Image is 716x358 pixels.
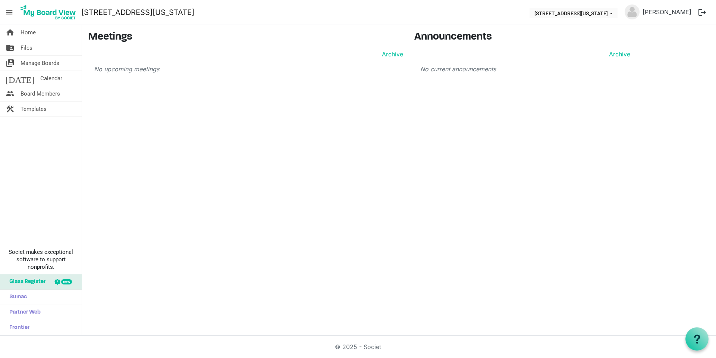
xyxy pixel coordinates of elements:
span: Manage Boards [21,56,59,71]
div: new [61,279,72,284]
h3: Announcements [414,31,636,44]
h3: Meetings [88,31,403,44]
span: Files [21,40,32,55]
p: No upcoming meetings [94,65,403,74]
span: Societ makes exceptional software to support nonprofits. [3,248,78,271]
a: Archive [379,50,403,59]
span: Frontier [6,320,29,335]
img: My Board View Logo [18,3,78,22]
span: people [6,86,15,101]
a: [STREET_ADDRESS][US_STATE] [81,5,194,20]
a: [PERSON_NAME] [640,4,694,19]
span: Glass Register [6,274,45,289]
button: 216 E Washington Blvd dropdownbutton [530,8,618,18]
span: Calendar [40,71,62,86]
span: Sumac [6,290,27,305]
span: Partner Web [6,305,41,320]
button: logout [694,4,710,20]
span: switch_account [6,56,15,71]
a: My Board View Logo [18,3,81,22]
span: [DATE] [6,71,34,86]
span: home [6,25,15,40]
span: Home [21,25,36,40]
img: no-profile-picture.svg [625,4,640,19]
span: folder_shared [6,40,15,55]
p: No current announcements [420,65,630,74]
span: Templates [21,102,47,116]
span: construction [6,102,15,116]
span: menu [2,5,16,19]
a: Archive [606,50,630,59]
a: © 2025 - Societ [335,343,381,351]
span: Board Members [21,86,60,101]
